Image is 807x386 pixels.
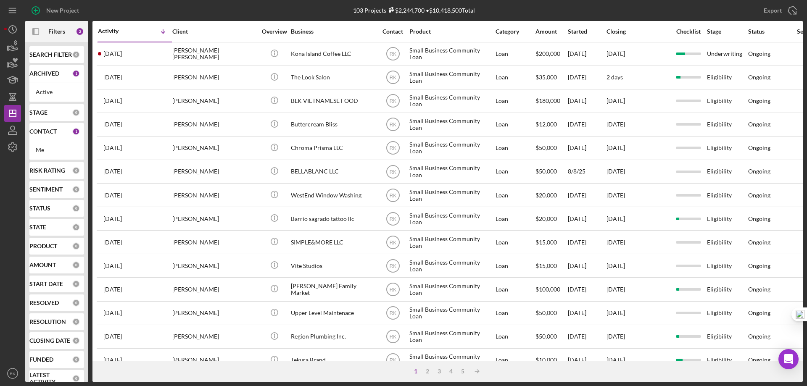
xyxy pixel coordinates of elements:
div: [DATE] [568,231,606,253]
div: 1 [72,70,80,77]
div: Ongoing [748,144,770,151]
div: Ongoing [748,357,770,363]
time: [DATE] [607,333,625,340]
div: 103 Projects • $10,418,500 Total [353,7,475,14]
div: Buttercream Bliss [291,113,375,136]
div: Loan [496,160,535,183]
time: [DATE] [607,215,625,222]
b: RISK RATING [29,167,65,174]
div: [DATE] [568,137,606,159]
div: Ongoing [748,215,770,222]
div: Eligibility [707,66,747,89]
time: 2025-07-23 19:28 [103,239,122,246]
div: Loan [496,255,535,277]
text: RK [389,145,396,151]
div: Eligibility [707,137,747,159]
div: Ongoing [748,168,770,175]
div: [DATE] [568,184,606,206]
div: [PERSON_NAME] [172,160,256,183]
div: [DATE] [568,43,606,65]
div: 0 [72,337,80,344]
div: Ongoing [748,121,770,128]
time: 2 days [607,74,623,81]
div: Loan [496,207,535,230]
time: [DATE] [607,239,625,246]
div: [DATE] [568,302,606,324]
div: Active [36,89,78,95]
time: 2025-08-12 20:46 [103,144,122,151]
div: Small Business Community Loan [409,113,493,136]
div: 0 [72,261,80,269]
div: Closing [607,28,670,35]
div: Eligibility [707,160,747,183]
div: Loan [496,43,535,65]
b: SENTIMENT [29,186,63,193]
time: [DATE] [607,192,625,199]
div: Eligibility [707,113,747,136]
div: Activity [98,28,135,34]
time: [DATE] [607,121,625,128]
time: [DATE] [607,309,625,316]
div: 1 [72,128,80,135]
div: [DATE] [568,113,606,136]
div: Small Business Community Loan [409,160,493,183]
div: Small Business Community Loan [409,184,493,206]
div: Contact [377,28,409,35]
div: Tekura Brand [291,349,375,371]
div: Eligibility [707,326,747,348]
b: STATE [29,224,46,231]
div: Vite Studios [291,255,375,277]
span: $50,000 [535,144,557,151]
time: [DATE] [607,262,625,269]
div: Ongoing [748,50,770,57]
div: [DATE] [568,278,606,300]
div: BELLABLANC LLC [291,160,375,183]
button: Export [755,2,803,19]
time: 2025-07-08 21:50 [103,333,122,340]
b: RESOLVED [29,299,59,306]
div: 0 [72,205,80,212]
span: $50,000 [535,333,557,340]
div: Ongoing [748,192,770,199]
b: SEARCH FILTER [29,51,72,58]
div: [PERSON_NAME] [172,113,256,136]
div: Loan [496,349,535,371]
div: Overview [258,28,290,35]
div: Small Business Community Loan [409,231,493,253]
div: Ongoing [748,97,770,104]
div: 0 [72,109,80,116]
div: 8/8/25 [568,160,606,183]
div: Small Business Community Loan [409,66,493,89]
div: Small Business Community Loan [409,326,493,348]
div: Ongoing [748,239,770,246]
div: 0 [72,186,80,193]
div: [PERSON_NAME] Family Market [291,278,375,300]
b: RESOLUTION [29,318,66,325]
time: 2025-10-09 06:04 [103,50,122,57]
span: $200,000 [535,50,560,57]
b: START DATE [29,281,63,287]
text: RK [389,75,396,81]
time: 2025-08-13 21:58 [103,121,122,128]
div: Client [172,28,256,35]
time: 2025-08-26 01:51 [103,97,122,104]
div: 0 [72,223,80,231]
div: WestEnd Window Washing [291,184,375,206]
div: Started [568,28,606,35]
div: New Project [46,2,79,19]
div: Status [748,28,789,35]
div: Eligibility [707,255,747,277]
div: Export [764,2,782,19]
div: Loan [496,231,535,253]
div: Loan [496,278,535,300]
div: Barrio sagrado tattoo llc [291,207,375,230]
time: [DATE] [607,50,625,57]
div: Eligibility [707,349,747,371]
text: RK [10,371,16,376]
div: 0 [72,280,80,288]
div: [PERSON_NAME] [172,66,256,89]
div: 0 [72,299,80,307]
div: Loan [496,113,535,136]
div: 2 [422,368,433,375]
div: Ongoing [748,310,770,316]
